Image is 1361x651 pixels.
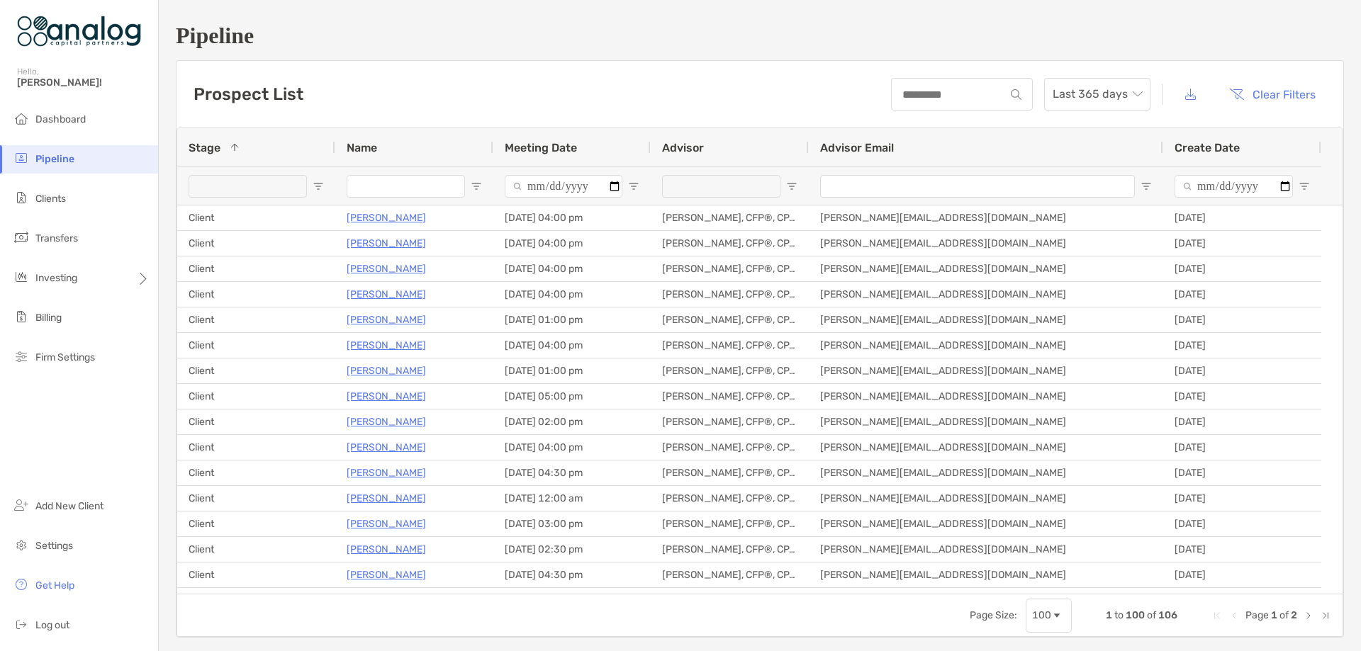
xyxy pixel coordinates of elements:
div: Client [177,333,335,358]
div: Client [177,537,335,562]
p: [PERSON_NAME] [347,260,426,278]
span: 2 [1291,609,1297,621]
div: [PERSON_NAME], CFP®, CPA/PFS, CDFA [651,562,809,587]
span: Add New Client [35,500,103,512]
div: Client [177,282,335,307]
div: [DATE] 04:00 pm [493,435,651,460]
span: Settings [35,540,73,552]
span: of [1147,609,1156,621]
div: Client [177,435,335,460]
img: clients icon [13,189,30,206]
div: [PERSON_NAME], CFP®, CPA/PFS, CDFA [651,205,809,230]
div: [PERSON_NAME], CFP®, CPA/PFS, CDFA [651,409,809,434]
div: [DATE] 04:00 pm [493,205,651,230]
div: 100 [1032,609,1051,621]
div: [DATE] 12:00 am [493,486,651,511]
img: dashboard icon [13,110,30,127]
span: Transfers [35,232,78,244]
button: Open Filter Menu [1141,181,1152,192]
div: [PERSON_NAME][EMAIL_ADDRESS][DOMAIN_NAME] [809,460,1163,485]
div: [PERSON_NAME][EMAIL_ADDRESS][DOMAIN_NAME] [809,282,1163,307]
p: [PERSON_NAME] [347,540,426,558]
button: Open Filter Menu [628,181,639,192]
a: [PERSON_NAME] [347,489,426,507]
div: [PERSON_NAME][EMAIL_ADDRESS][DOMAIN_NAME] [809,588,1163,613]
div: [PERSON_NAME][EMAIL_ADDRESS][DOMAIN_NAME] [809,256,1163,281]
div: Client [177,231,335,256]
div: Client [177,511,335,536]
div: Client [177,384,335,409]
img: pipeline icon [13,149,30,166]
div: [DATE] [1163,205,1321,230]
span: Stage [189,141,220,154]
div: [PERSON_NAME][EMAIL_ADDRESS][DOMAIN_NAME] [809,409,1163,434]
a: [PERSON_NAME] [347,591,426,609]
div: Last Page [1320,610,1331,621]
span: Advisor [662,141,704,154]
a: [PERSON_NAME] [347,209,426,227]
span: [PERSON_NAME]! [17,77,150,89]
p: [PERSON_NAME] [347,362,426,380]
input: Meeting Date Filter Input [505,175,622,198]
div: [DATE] 02:30 pm [493,537,651,562]
span: Last 365 days [1053,79,1142,110]
h1: Pipeline [176,23,1344,49]
div: [PERSON_NAME][EMAIL_ADDRESS][DOMAIN_NAME] [809,562,1163,587]
a: [PERSON_NAME] [347,387,426,405]
div: Client [177,486,335,511]
div: Client [177,460,335,485]
div: Page Size [1026,599,1072,633]
span: Advisor Email [820,141,894,154]
span: Dashboard [35,113,86,125]
button: Open Filter Menu [786,181,797,192]
div: [DATE] 04:00 pm [493,282,651,307]
button: Open Filter Menu [1299,181,1310,192]
p: [PERSON_NAME] [347,566,426,584]
div: [DATE] [1163,409,1321,434]
div: Page Size: [970,609,1017,621]
div: [DATE] [1163,307,1321,332]
div: First Page [1211,610,1223,621]
div: [PERSON_NAME][EMAIL_ADDRESS][DOMAIN_NAME] [809,307,1163,332]
div: [DATE] 01:00 pm [493,358,651,383]
div: [DATE] [1163,384,1321,409]
img: Zoe Logo [17,6,141,57]
div: [PERSON_NAME], CFP®, CPA/PFS, CDFA [651,511,809,536]
span: Clients [35,193,66,205]
div: [PERSON_NAME], CFP®, CPA/PFS, CDFA [651,384,809,409]
a: [PERSON_NAME] [347,234,426,252]
div: [PERSON_NAME], CFP®, CPA/PFS, CDFA [651,256,809,281]
input: Name Filter Input [347,175,465,198]
div: [PERSON_NAME], CFP®, CPA/PFS, CDFA [651,333,809,358]
div: [DATE] [1163,358,1321,383]
div: [DATE] 03:00 pm [493,511,651,536]
div: Client [177,205,335,230]
h3: Prospect List [194,84,303,104]
img: input icon [1011,89,1021,100]
div: [DATE] [1163,435,1321,460]
img: add_new_client icon [13,497,30,514]
div: [PERSON_NAME][EMAIL_ADDRESS][DOMAIN_NAME] [809,205,1163,230]
div: [PERSON_NAME][EMAIL_ADDRESS][DOMAIN_NAME] [809,511,1163,536]
span: Pipeline [35,153,74,165]
a: [PERSON_NAME] [347,336,426,354]
span: Get Help [35,579,74,591]
div: [PERSON_NAME], CFP®, CPA/PFS, CDFA [651,358,809,383]
a: [PERSON_NAME] [347,464,426,482]
span: Billing [35,312,62,324]
div: Client [177,409,335,434]
div: [DATE] 05:00 pm [493,384,651,409]
div: [DATE] [1163,282,1321,307]
a: [PERSON_NAME] [347,413,426,431]
div: Client [177,358,335,383]
div: [DATE] [1163,486,1321,511]
span: Log out [35,619,69,631]
div: [DATE] 01:00 pm [493,307,651,332]
button: Clear Filters [1219,79,1326,110]
span: 106 [1158,609,1177,621]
